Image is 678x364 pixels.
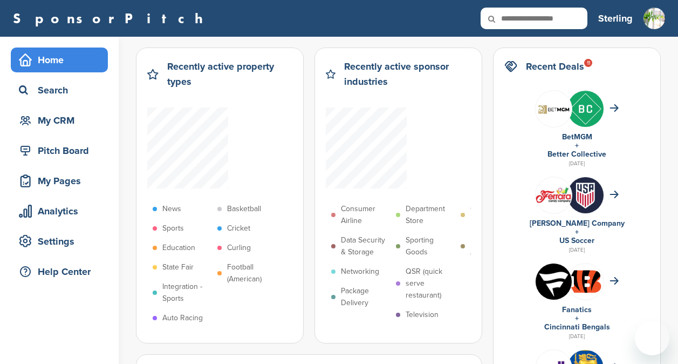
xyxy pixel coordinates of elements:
[562,132,592,141] a: BetMGM
[406,234,455,258] p: Sporting Goods
[575,227,579,237] a: +
[341,203,391,227] p: Consumer Airline
[11,229,108,254] a: Settings
[11,48,108,72] a: Home
[227,203,261,215] p: Basketball
[16,171,108,191] div: My Pages
[162,312,203,324] p: Auto Racing
[344,59,471,89] h2: Recently active sponsor industries
[504,332,649,341] div: [DATE]
[559,236,594,245] a: US Soccer
[598,11,633,26] h3: Sterling
[536,187,572,204] img: Ferrara candy logo
[341,234,391,258] p: Data Security & Storage
[162,281,212,305] p: Integration - Sports
[406,309,439,321] p: Television
[16,80,108,100] div: Search
[227,242,251,254] p: Curling
[567,177,604,213] img: whvs id 400x400
[470,234,520,258] p: Bathroom Appliances
[16,262,108,281] div: Help Center
[536,99,572,118] img: Screen shot 2020 11 05 at 10.46.00 am
[16,50,108,70] div: Home
[227,223,250,234] p: Cricket
[11,259,108,284] a: Help Center
[406,203,455,227] p: Department Store
[635,321,669,355] iframe: Button to launch messaging window
[162,223,184,234] p: Sports
[227,261,277,285] p: Football (American)
[11,199,108,224] a: Analytics
[567,268,604,294] img: Data?1415808195
[530,219,625,228] a: [PERSON_NAME] Company
[584,59,592,67] div: 11
[598,6,633,30] a: Sterling
[341,285,391,309] p: Package Delivery
[470,203,520,227] p: Cleaning products
[526,59,584,74] h2: Recent Deals
[547,150,606,159] a: Better Collective
[562,305,592,314] a: Fanatics
[13,11,210,25] a: SponsorPitch
[162,242,195,254] p: Education
[575,314,579,323] a: +
[11,138,108,163] a: Pitch Board
[162,261,194,273] p: State Fair
[11,108,108,133] a: My CRM
[406,266,455,301] p: QSR (quick serve restaurant)
[341,266,379,278] p: Networking
[16,201,108,221] div: Analytics
[16,111,108,130] div: My CRM
[16,232,108,251] div: Settings
[162,203,181,215] p: News
[575,141,579,150] a: +
[167,59,292,89] h2: Recently active property types
[11,78,108,103] a: Search
[536,264,572,300] img: Okcnagxi 400x400
[504,159,649,168] div: [DATE]
[504,245,649,255] div: [DATE]
[544,322,610,332] a: Cincinnati Bengals
[567,91,604,127] img: Inc kuuz 400x400
[16,141,108,160] div: Pitch Board
[11,168,108,193] a: My Pages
